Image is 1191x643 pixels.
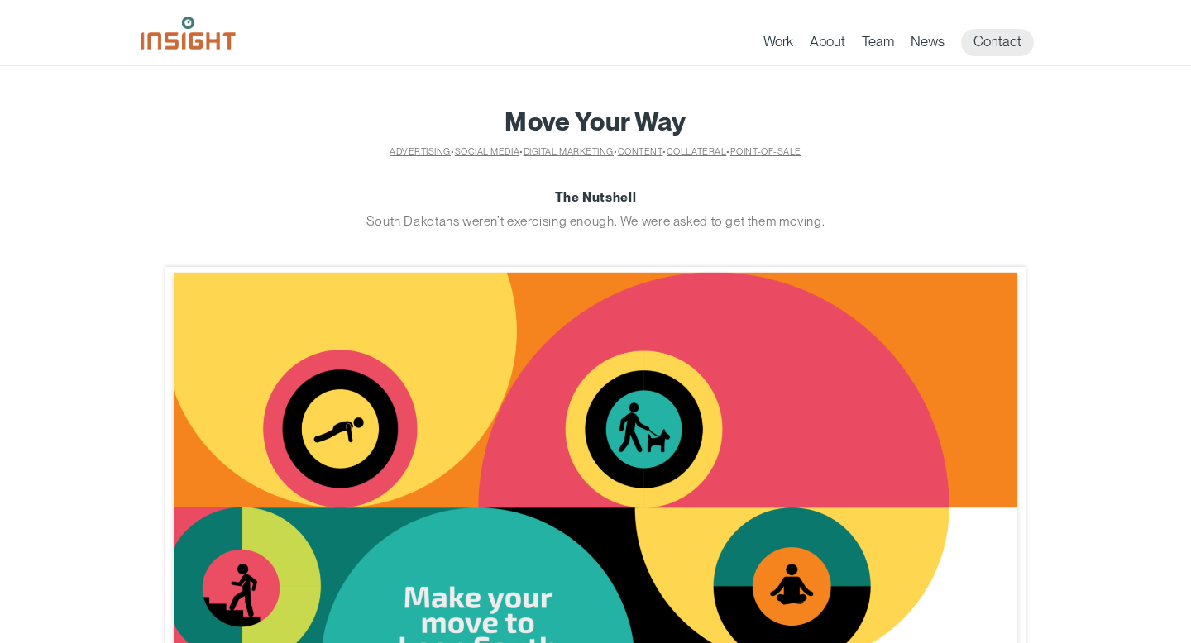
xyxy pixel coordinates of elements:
h1: Move Your Way [165,107,1026,136]
a: About [810,33,845,56]
a: Content [618,146,663,157]
a: Digital Marketing [524,146,614,157]
img: Insight Marketing Design [141,17,236,50]
a: Work [763,33,793,56]
h2: • • • • • [165,144,1026,160]
a: Advertising [390,146,451,157]
nav: primary navigation menu [763,29,1050,56]
a: News [911,33,945,56]
p: South Dakotans weren’t exercising enough. We were asked to get them moving. [285,185,906,234]
a: Collateral [667,146,726,157]
a: Social Media [455,146,520,157]
a: Team [862,33,894,56]
a: Point-of-Sale [730,146,801,157]
a: Contact [961,29,1034,56]
strong: The Nutshell [555,189,636,205]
